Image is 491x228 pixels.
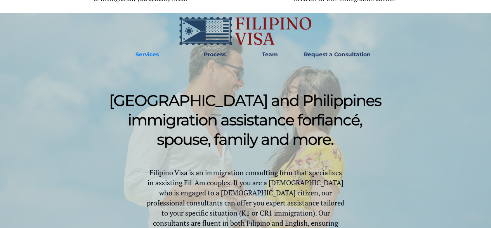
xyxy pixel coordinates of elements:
a: Request a Consultation [300,46,374,64]
a: Team [257,46,283,64]
strong: Request a Consultation [304,51,371,58]
strong: Services [135,51,159,58]
span: fiancé [316,110,359,129]
strong: Team [262,51,278,58]
a: Process [200,46,229,64]
strong: Process [204,51,226,58]
a: Services [130,46,164,64]
span: [GEOGRAPHIC_DATA] and Philippines immigration assistance for , spouse, family and more. [109,91,381,149]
